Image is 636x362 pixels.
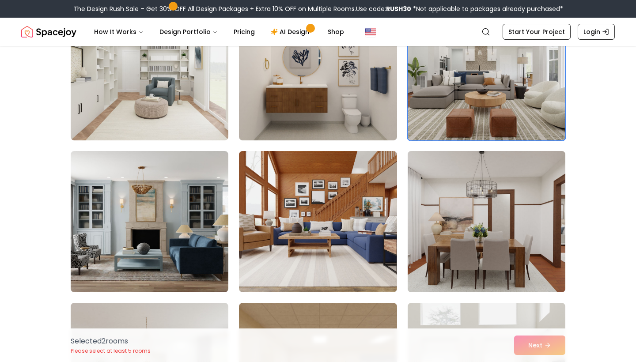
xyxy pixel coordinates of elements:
a: Spacejoy [21,23,76,41]
a: Start Your Project [503,24,571,40]
button: How It Works [87,23,151,41]
img: Spacejoy Logo [21,23,76,41]
div: The Design Rush Sale – Get 30% OFF All Design Packages + Extra 10% OFF on Multiple Rooms. [73,4,563,13]
a: Pricing [227,23,262,41]
button: Design Portfolio [152,23,225,41]
p: Selected 2 room s [71,336,151,347]
span: *Not applicable to packages already purchased* [411,4,563,13]
nav: Main [87,23,351,41]
img: Room room-10 [71,151,228,292]
span: Use code: [356,4,411,13]
a: Login [578,24,615,40]
b: RUSH30 [386,4,411,13]
nav: Global [21,18,615,46]
img: Room room-12 [404,147,569,296]
img: United States [365,26,376,37]
p: Please select at least 5 rooms [71,347,151,354]
img: Room room-11 [239,151,397,292]
a: AI Design [264,23,319,41]
a: Shop [321,23,351,41]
